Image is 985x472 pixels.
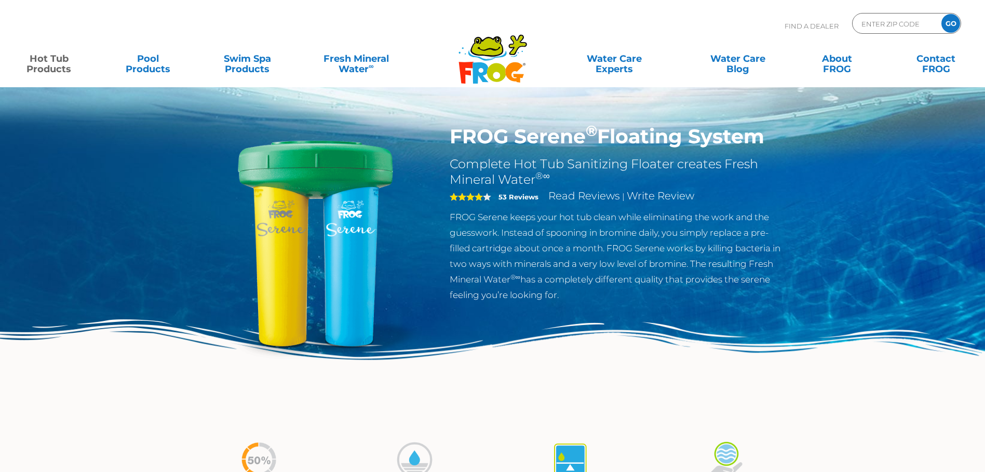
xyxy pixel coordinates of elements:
[535,170,550,182] sup: ®∞
[510,273,520,281] sup: ®∞
[308,48,404,69] a: Fresh MineralWater∞
[897,48,975,69] a: ContactFROG
[548,190,620,202] a: Read Reviews
[450,156,789,187] h2: Complete Hot Tub Sanitizing Floater creates Fresh Mineral Water
[450,193,483,201] span: 4
[110,48,187,69] a: PoolProducts
[453,21,533,84] img: Frog Products Logo
[369,62,374,70] sup: ∞
[785,13,839,39] p: Find A Dealer
[798,48,875,69] a: AboutFROG
[197,125,435,362] img: hot-tub-product-serene-floater.png
[552,48,677,69] a: Water CareExperts
[209,48,286,69] a: Swim SpaProducts
[450,125,789,149] h1: FROG Serene Floating System
[586,122,597,140] sup: ®
[498,193,538,201] strong: 53 Reviews
[941,14,960,33] input: GO
[699,48,776,69] a: Water CareBlog
[627,190,694,202] a: Write Review
[622,192,625,201] span: |
[10,48,88,69] a: Hot TubProducts
[450,209,789,303] p: FROG Serene keeps your hot tub clean while eliminating the work and the guesswork. Instead of spo...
